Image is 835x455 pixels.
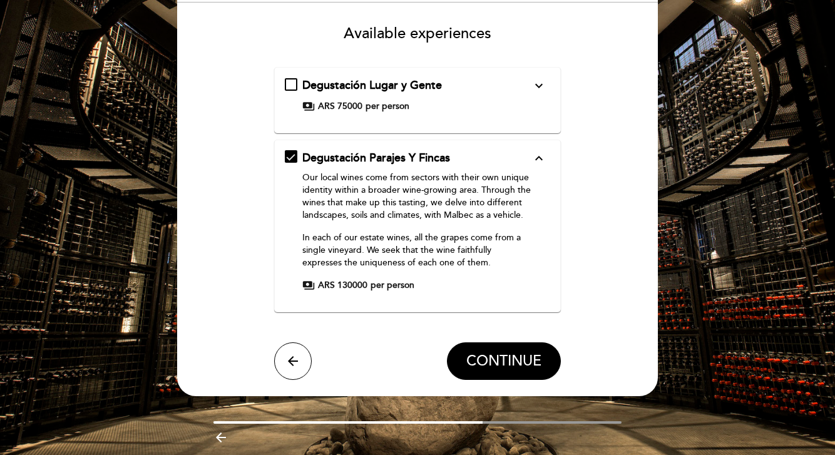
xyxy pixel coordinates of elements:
[447,342,561,380] button: CONTINUE
[274,342,312,380] button: arrow_back
[302,279,315,292] span: payments
[302,171,532,222] p: Our local wines come from sectors with their own unique identity within a broader wine-growing ar...
[318,279,367,292] span: ARS 130000
[344,24,491,43] span: Available experiences
[318,100,362,113] span: ARS 75000
[366,100,409,113] span: per person
[285,78,551,113] md-checkbox: Degustación Lugar y Gente expand_more For us, wine is place and it is people. We want our wines t...
[285,150,551,292] md-checkbox: Degustación Parajes Y Fincas expand_more Our local wines come from sectors with their own unique ...
[213,430,228,445] i: arrow_backward
[531,151,546,166] i: expand_less
[302,78,442,92] span: Degustación Lugar y Gente
[528,78,550,94] button: expand_more
[302,100,315,113] span: payments
[302,232,532,269] p: In each of our estate wines, all the grapes come from a single vineyard. We seek that the wine fa...
[531,78,546,93] i: expand_more
[371,279,414,292] span: per person
[528,150,550,166] button: expand_less
[302,151,450,165] span: Degustación Parajes Y Fincas
[466,352,541,370] span: CONTINUE
[285,354,300,369] i: arrow_back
